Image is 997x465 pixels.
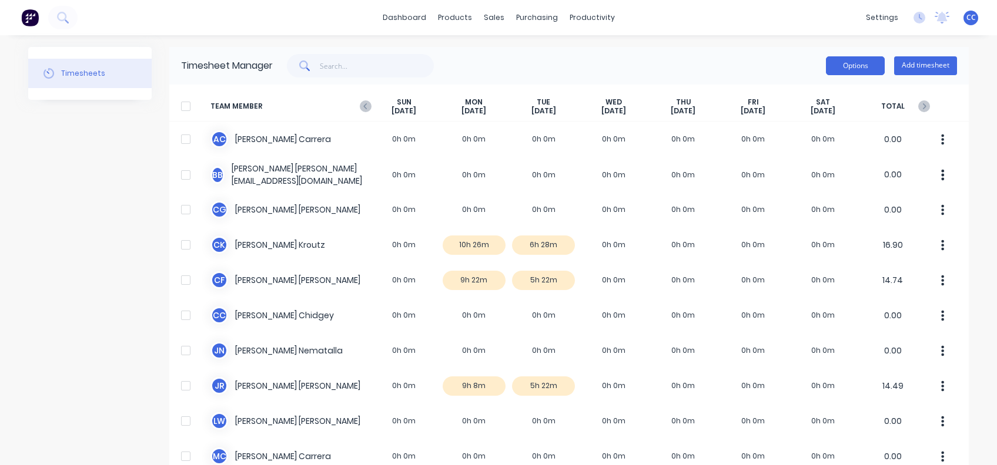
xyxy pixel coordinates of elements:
div: Timesheets [61,68,105,79]
span: [DATE] [671,106,695,116]
button: Timesheets [28,59,152,88]
span: THU [676,97,691,107]
span: [DATE] [461,106,486,116]
span: FRI [748,97,759,107]
span: SAT [816,97,830,107]
span: TEAM MEMBER [210,97,369,116]
span: [DATE] [601,106,626,116]
span: MON [465,97,483,107]
span: TOTAL [858,97,928,116]
a: dashboard [377,9,432,26]
div: settings [860,9,904,26]
span: [DATE] [531,106,556,116]
span: [DATE] [392,106,416,116]
button: Add timesheet [894,56,957,75]
div: products [432,9,478,26]
span: [DATE] [741,106,765,116]
span: WED [605,97,622,107]
span: CC [966,12,976,23]
img: Factory [21,9,39,26]
input: Search... [320,54,434,77]
span: SUN [397,97,411,107]
span: TUE [537,97,550,107]
div: Timesheet Manager [181,59,273,73]
span: [DATE] [811,106,835,116]
div: purchasing [510,9,564,26]
button: Options [826,56,885,75]
div: productivity [564,9,621,26]
div: sales [478,9,510,26]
